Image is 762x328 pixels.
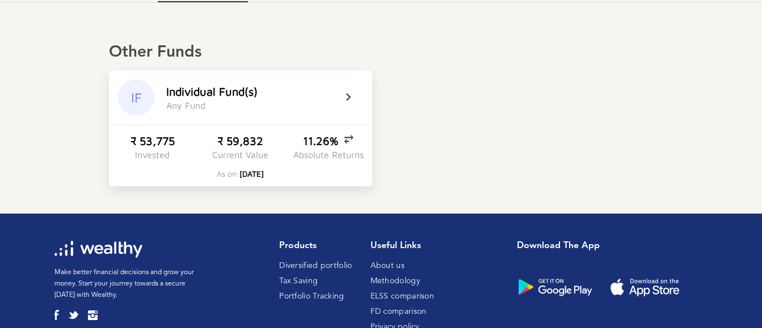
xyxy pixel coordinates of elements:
[303,134,353,147] div: 11.26%
[109,43,653,62] div: Other Funds
[279,262,352,270] a: Diversified portfolio
[166,100,205,110] div: A n y F u n d
[371,292,435,300] a: ELSS comparison
[130,134,175,147] div: ₹ 53,775
[166,85,258,98] div: I n d i v i d u a l F u n d ( s )
[279,277,318,285] a: Tax Saving
[371,277,420,285] a: Methodology
[54,241,142,258] img: wl-logo-white.svg
[371,262,405,270] a: About us
[293,150,364,160] div: Absolute Returns
[279,241,352,252] h1: Products
[118,79,154,116] div: IF
[371,308,427,316] a: FD comparison
[135,150,170,160] div: Invested
[517,241,698,252] h1: Download the app
[239,169,264,178] span: [DATE]
[371,241,435,252] h1: Useful Links
[54,267,205,301] p: Make better financial decisions and grow your money. Start your journey towards a secure [DATE] w...
[212,150,268,160] div: Current Value
[217,134,263,147] div: ₹ 59,832
[217,169,264,178] div: As on:
[279,292,344,300] a: Portfolio Tracking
